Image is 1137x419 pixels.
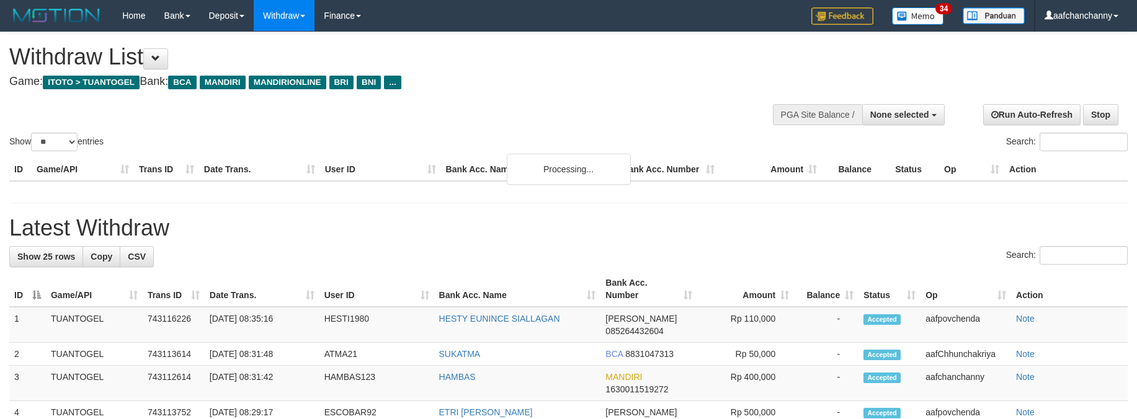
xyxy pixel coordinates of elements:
span: [PERSON_NAME] [605,407,677,417]
a: Note [1016,314,1035,324]
th: Amount: activate to sort column ascending [697,271,794,307]
span: MANDIRI [200,76,246,89]
span: 34 [935,3,952,14]
span: Accepted [863,408,901,418]
td: HESTI1980 [319,307,434,343]
th: Amount [720,158,822,181]
th: Status [890,158,939,181]
td: aafchanchanny [921,366,1011,401]
h1: Withdraw List [9,45,746,69]
th: User ID: activate to sort column ascending [319,271,434,307]
th: Op [939,158,1004,181]
span: ITOTO > TUANTOGEL [43,76,140,89]
div: PGA Site Balance / [773,104,862,125]
th: Trans ID: activate to sort column ascending [143,271,205,307]
button: None selected [862,104,945,125]
th: Trans ID [134,158,199,181]
td: HAMBAS123 [319,366,434,401]
span: Show 25 rows [17,252,75,262]
span: [PERSON_NAME] [605,314,677,324]
a: Run Auto-Refresh [983,104,1081,125]
td: TUANTOGEL [46,343,143,366]
th: Bank Acc. Number [617,158,720,181]
th: Status: activate to sort column ascending [858,271,921,307]
a: Note [1016,407,1035,417]
input: Search: [1040,133,1128,151]
th: Bank Acc. Number: activate to sort column ascending [600,271,697,307]
td: aafpovchenda [921,307,1011,343]
span: MANDIRIONLINE [249,76,326,89]
td: Rp 50,000 [697,343,794,366]
span: Copy 085264432604 to clipboard [605,326,663,336]
td: aafChhunchakriya [921,343,1011,366]
a: Show 25 rows [9,246,83,267]
a: Copy [82,246,120,267]
th: Action [1011,271,1128,307]
td: TUANTOGEL [46,307,143,343]
td: - [794,366,858,401]
td: [DATE] 08:31:42 [205,366,319,401]
span: Copy 8831047313 to clipboard [625,349,674,359]
th: Date Trans. [199,158,320,181]
span: BCA [605,349,623,359]
th: Game/API [32,158,134,181]
img: panduan.png [963,7,1025,24]
td: 3 [9,366,46,401]
span: Copy 1630011519272 to clipboard [605,384,668,394]
a: HAMBAS [439,372,476,382]
label: Search: [1006,246,1128,265]
a: Stop [1083,104,1118,125]
span: MANDIRI [605,372,642,382]
span: CSV [128,252,146,262]
td: [DATE] 08:31:48 [205,343,319,366]
th: Date Trans.: activate to sort column ascending [205,271,319,307]
span: Accepted [863,350,901,360]
img: Feedback.jpg [811,7,873,25]
h4: Game: Bank: [9,76,746,88]
a: Note [1016,349,1035,359]
span: Copy [91,252,112,262]
span: Accepted [863,314,901,325]
td: Rp 110,000 [697,307,794,343]
span: None selected [870,110,929,120]
input: Search: [1040,246,1128,265]
span: ... [384,76,401,89]
a: HESTY EUNINCE SIALLAGAN [439,314,560,324]
th: User ID [320,158,441,181]
span: BCA [168,76,196,89]
td: - [794,343,858,366]
th: Bank Acc. Name [441,158,618,181]
label: Search: [1006,133,1128,151]
span: BNI [357,76,381,89]
h1: Latest Withdraw [9,216,1128,240]
span: BRI [329,76,354,89]
th: Op: activate to sort column ascending [921,271,1011,307]
th: Balance: activate to sort column ascending [794,271,858,307]
th: Action [1004,158,1128,181]
td: TUANTOGEL [46,366,143,401]
th: Bank Acc. Name: activate to sort column ascending [434,271,601,307]
td: - [794,307,858,343]
span: Accepted [863,373,901,383]
td: Rp 400,000 [697,366,794,401]
a: ETRI [PERSON_NAME] [439,407,533,417]
th: ID: activate to sort column descending [9,271,46,307]
td: [DATE] 08:35:16 [205,307,319,343]
img: MOTION_logo.png [9,6,104,25]
th: Game/API: activate to sort column ascending [46,271,143,307]
a: SUKATMA [439,349,481,359]
td: 743113614 [143,343,205,366]
th: ID [9,158,32,181]
label: Show entries [9,133,104,151]
a: CSV [120,246,154,267]
td: ATMA21 [319,343,434,366]
td: 743116226 [143,307,205,343]
td: 2 [9,343,46,366]
td: 743112614 [143,366,205,401]
a: Note [1016,372,1035,382]
img: Button%20Memo.svg [892,7,944,25]
th: Balance [822,158,890,181]
select: Showentries [31,133,78,151]
div: Processing... [507,154,631,185]
td: 1 [9,307,46,343]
